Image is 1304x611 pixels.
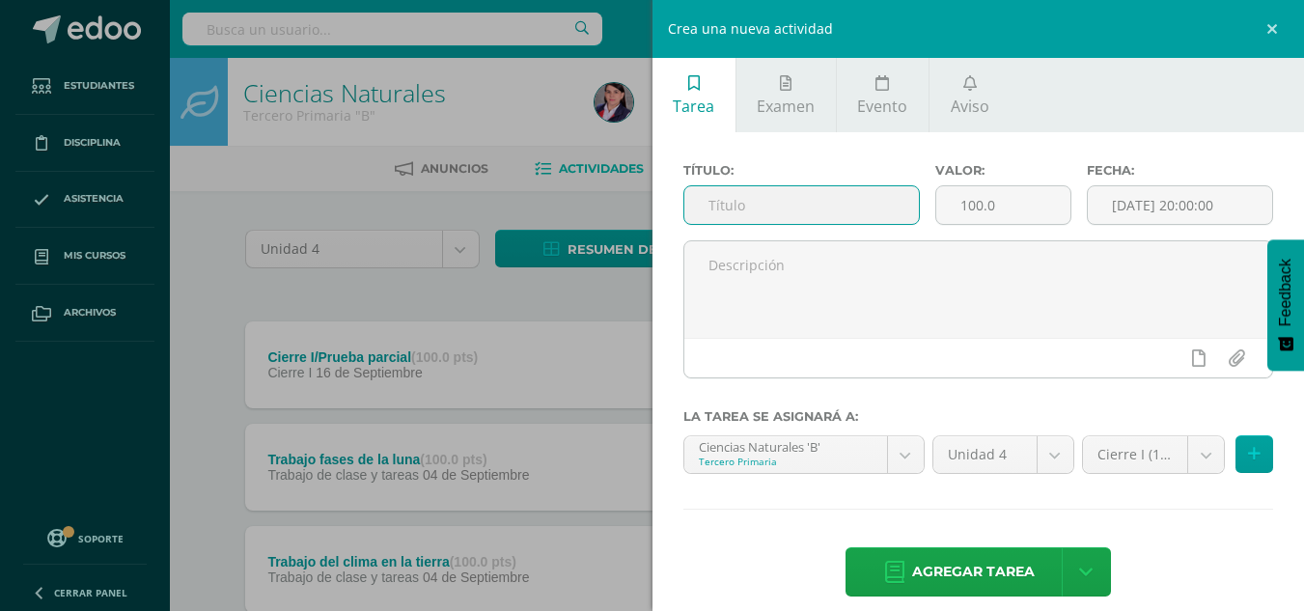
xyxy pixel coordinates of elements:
a: Ciencias Naturales 'B'Tercero Primaria [684,436,924,473]
div: Ciencias Naturales 'B' [699,436,873,455]
div: Tercero Primaria [699,455,873,468]
span: Tarea [673,96,714,117]
input: Puntos máximos [936,186,1070,224]
label: Título: [683,163,920,178]
a: Tarea [652,58,735,132]
button: Feedback - Mostrar encuesta [1267,239,1304,371]
a: Examen [736,58,836,132]
label: La tarea se asignará a: [683,409,1274,424]
input: Título [684,186,919,224]
span: Feedback [1277,259,1294,326]
a: Unidad 4 [933,436,1073,473]
span: Unidad 4 [948,436,1022,473]
span: Cierre I (10.0%) [1097,436,1174,473]
label: Fecha: [1087,163,1273,178]
a: Cierre I (10.0%) [1083,436,1225,473]
span: Aviso [951,96,989,117]
label: Valor: [935,163,1071,178]
span: Examen [757,96,815,117]
span: Evento [857,96,907,117]
input: Fecha de entrega [1088,186,1272,224]
span: Agregar tarea [912,548,1035,596]
a: Evento [837,58,929,132]
a: Aviso [929,58,1010,132]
